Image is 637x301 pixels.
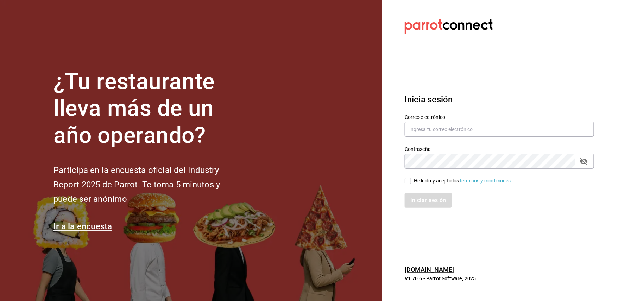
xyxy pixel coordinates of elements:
[53,68,244,149] h1: ¿Tu restaurante lleva más de un año operando?
[53,222,112,231] a: Ir a la encuesta
[405,266,454,273] a: [DOMAIN_NAME]
[578,155,590,167] button: passwordField
[405,147,594,152] label: Contraseña
[405,93,594,106] h3: Inicia sesión
[414,177,512,185] div: He leído y acepto los
[405,115,594,120] label: Correo electrónico
[459,178,512,184] a: Términos y condiciones.
[405,275,594,282] p: V1.70.6 - Parrot Software, 2025.
[405,122,594,137] input: Ingresa tu correo electrónico
[53,163,244,206] h2: Participa en la encuesta oficial del Industry Report 2025 de Parrot. Te toma 5 minutos y puede se...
